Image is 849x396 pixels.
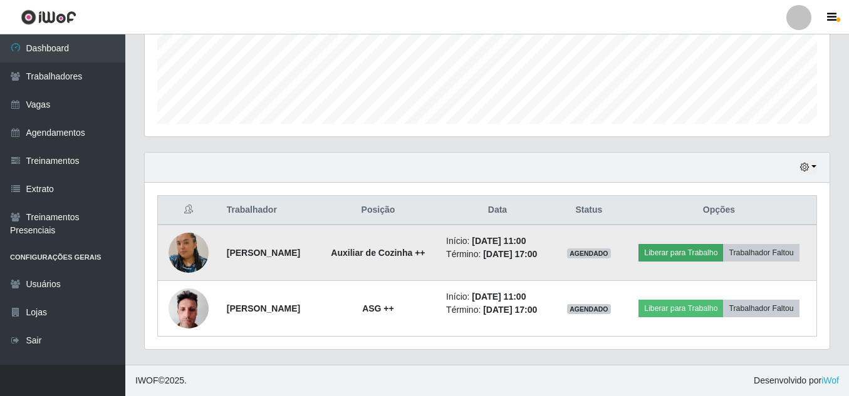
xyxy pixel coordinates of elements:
[556,196,622,225] th: Status
[362,303,394,313] strong: ASG ++
[723,244,799,261] button: Trabalhador Faltou
[21,9,76,25] img: CoreUI Logo
[638,244,723,261] button: Liberar para Trabalho
[821,375,839,385] a: iWof
[439,196,556,225] th: Data
[622,196,817,225] th: Opções
[446,248,549,261] li: Término:
[331,248,425,258] strong: Auxiliar de Cozinha ++
[219,196,318,225] th: Trabalhador
[135,374,187,387] span: © 2025 .
[169,217,209,288] img: 1744393540297.jpeg
[472,236,526,246] time: [DATE] 11:00
[169,282,209,335] img: 1751642348587.jpeg
[135,375,159,385] span: IWOF
[567,248,611,258] span: AGENDADO
[318,196,439,225] th: Posição
[483,305,537,315] time: [DATE] 17:00
[754,374,839,387] span: Desenvolvido por
[638,300,723,317] button: Liberar para Trabalho
[446,235,549,248] li: Início:
[723,300,799,317] button: Trabalhador Faltou
[446,303,549,317] li: Término:
[227,303,300,313] strong: [PERSON_NAME]
[227,248,300,258] strong: [PERSON_NAME]
[446,290,549,303] li: Início:
[472,292,526,302] time: [DATE] 11:00
[483,249,537,259] time: [DATE] 17:00
[567,304,611,314] span: AGENDADO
